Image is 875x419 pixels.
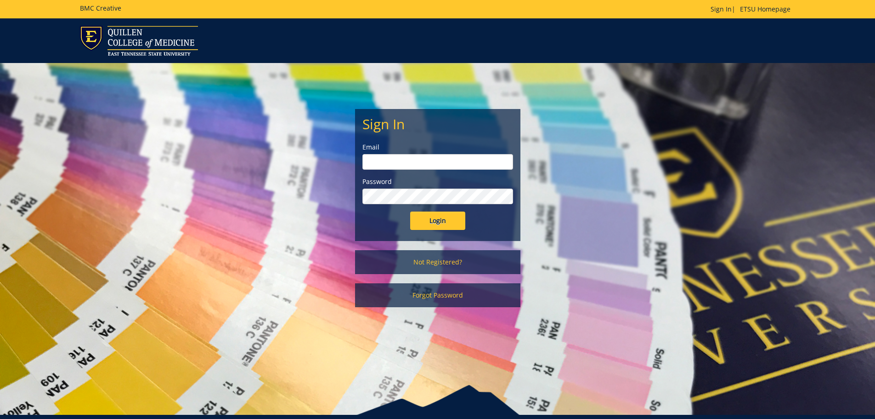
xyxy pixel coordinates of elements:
img: ETSU logo [80,26,198,56]
a: Forgot Password [355,283,520,307]
input: Login [410,212,465,230]
h2: Sign In [362,116,513,132]
a: Not Registered? [355,250,520,274]
a: Sign In [711,5,732,13]
label: Password [362,177,513,186]
p: | [711,5,795,14]
h5: BMC Creative [80,5,121,11]
a: ETSU Homepage [735,5,795,13]
label: Email [362,143,513,152]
